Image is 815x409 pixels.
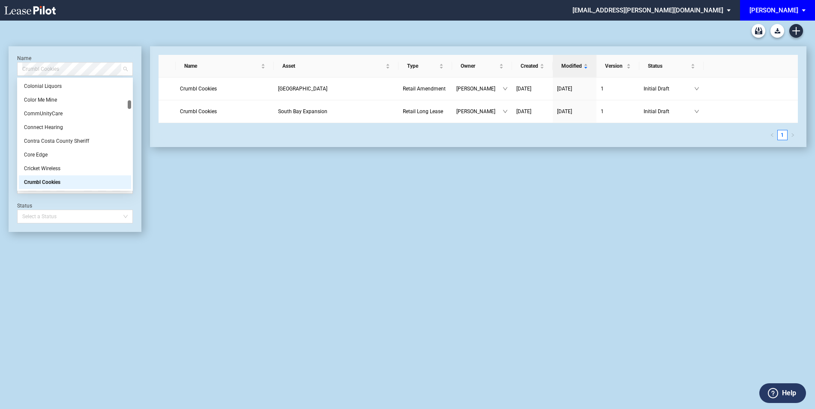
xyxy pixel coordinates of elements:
th: Owner [452,55,512,78]
span: Asset [282,62,384,70]
a: [DATE] [557,107,592,116]
span: [DATE] [557,86,572,92]
span: Crumbl Cookies [180,108,217,114]
span: Created [521,62,538,70]
span: down [503,109,508,114]
th: Asset [274,55,399,78]
span: 1 [601,86,604,92]
div: CommUnityCare [24,109,126,118]
div: Colonial Liquors [19,79,131,93]
span: Owner [461,62,497,70]
a: Crumbl Cookies [180,84,270,93]
span: South Bay Expansion [278,108,327,114]
a: Retail Long Lease [403,107,448,116]
div: Cricket Wireless [19,162,131,175]
span: [DATE] [557,108,572,114]
span: Name [184,62,259,70]
div: Contra Costa County Sheriff [24,137,126,145]
div: Colonial Liquors [24,82,126,90]
div: CommUnityCare [19,107,131,120]
span: Crumbl Cookies [180,86,217,92]
span: Type [407,62,437,70]
button: left [767,130,777,140]
label: Name [17,55,31,61]
div: Crumbl Cookies [24,178,126,186]
a: Archive [752,24,765,38]
div: [PERSON_NAME] [749,6,798,14]
a: 1 [778,130,787,140]
a: [DATE] [557,84,592,93]
li: Previous Page [767,130,777,140]
button: right [788,130,798,140]
a: [DATE] [516,107,548,116]
div: Connect Hearing [24,123,126,132]
a: Crumbl Cookies [180,107,270,116]
div: Contra Costa County Sheriff [19,134,131,148]
a: [DATE] [516,84,548,93]
span: [PERSON_NAME] [456,107,503,116]
label: Status [17,203,32,209]
a: 1 [601,107,635,116]
li: Next Page [788,130,798,140]
th: Name [176,55,274,78]
span: Initial Draft [644,84,694,93]
span: down [694,86,699,91]
span: Crumbl Cookies [22,63,128,75]
span: right [791,133,795,137]
div: Cricket Wireless [24,164,126,173]
div: Core Edge [24,150,126,159]
div: Core Edge [19,148,131,162]
span: Version [605,62,625,70]
th: Version [596,55,639,78]
span: Village Oaks [278,86,327,92]
span: left [770,133,774,137]
button: Download Blank Form [770,24,784,38]
span: down [694,109,699,114]
span: Retail Amendment [403,86,446,92]
a: Retail Amendment [403,84,448,93]
span: [DATE] [516,108,531,114]
div: Color Me Mine [24,96,126,104]
span: [PERSON_NAME] [456,84,503,93]
a: [GEOGRAPHIC_DATA] [278,84,394,93]
a: South Bay Expansion [278,107,394,116]
th: Status [639,55,704,78]
span: 1 [601,108,604,114]
a: 1 [601,84,635,93]
th: Type [399,55,452,78]
div: Connect Hearing [19,120,131,134]
span: Modified [561,62,582,70]
th: Modified [553,55,596,78]
label: Help [782,388,796,399]
div: Color Me Mine [19,93,131,107]
span: Status [648,62,689,70]
button: Help [759,383,806,403]
div: Crumbl Cookies [19,175,131,189]
span: [DATE] [516,86,531,92]
a: Create new document [789,24,803,38]
th: Created [512,55,553,78]
span: Initial Draft [644,107,694,116]
span: down [503,86,508,91]
span: Retail Long Lease [403,108,443,114]
md-menu: Download Blank Form List [768,24,787,38]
